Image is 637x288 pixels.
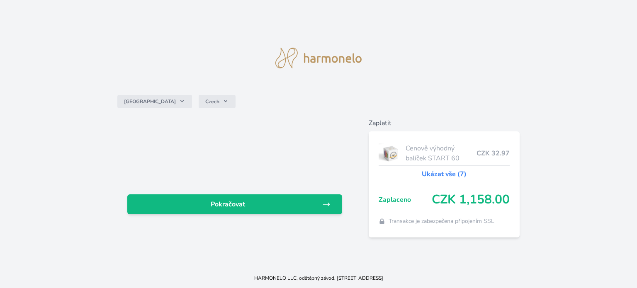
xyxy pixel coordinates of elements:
[275,48,362,68] img: logo.svg
[205,98,219,105] span: Czech
[477,148,510,158] span: CZK 32.97
[134,199,322,209] span: Pokračovat
[127,194,342,214] a: Pokračovat
[199,95,236,108] button: Czech
[432,192,510,207] span: CZK 1,158.00
[379,195,432,205] span: Zaplaceno
[406,143,477,163] span: Cenově výhodný balíček START 60
[379,143,402,164] img: start.jpg
[124,98,176,105] span: [GEOGRAPHIC_DATA]
[369,118,520,128] h6: Zaplatit
[389,217,494,225] span: Transakce je zabezpečena připojením SSL
[422,169,467,179] a: Ukázat vše (7)
[117,95,192,108] button: [GEOGRAPHIC_DATA]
